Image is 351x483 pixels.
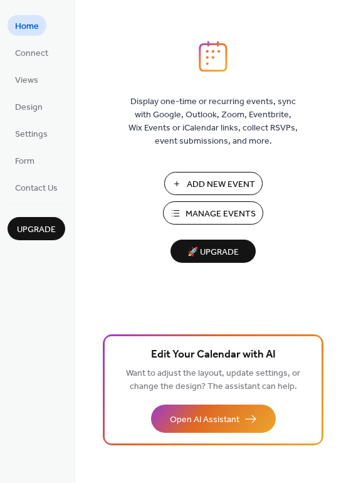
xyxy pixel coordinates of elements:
[8,177,65,198] a: Contact Us
[164,172,263,195] button: Add New Event
[187,178,255,191] span: Add New Event
[8,123,55,144] a: Settings
[199,41,228,72] img: logo_icon.svg
[126,365,300,395] span: Want to adjust the layout, update settings, or change the design? The assistant can help.
[15,74,38,87] span: Views
[186,208,256,221] span: Manage Events
[15,155,34,168] span: Form
[15,47,48,60] span: Connect
[15,20,39,33] span: Home
[163,201,263,225] button: Manage Events
[170,413,239,427] span: Open AI Assistant
[17,223,56,236] span: Upgrade
[128,95,298,148] span: Display one-time or recurring events, sync with Google, Outlook, Zoom, Eventbrite, Wix Events or ...
[8,96,50,117] a: Design
[8,217,65,240] button: Upgrade
[8,69,46,90] a: Views
[8,42,56,63] a: Connect
[178,244,248,261] span: 🚀 Upgrade
[15,182,58,195] span: Contact Us
[8,15,46,36] a: Home
[170,240,256,263] button: 🚀 Upgrade
[15,128,48,141] span: Settings
[151,346,276,364] span: Edit Your Calendar with AI
[151,405,276,433] button: Open AI Assistant
[8,150,42,171] a: Form
[15,101,43,114] span: Design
